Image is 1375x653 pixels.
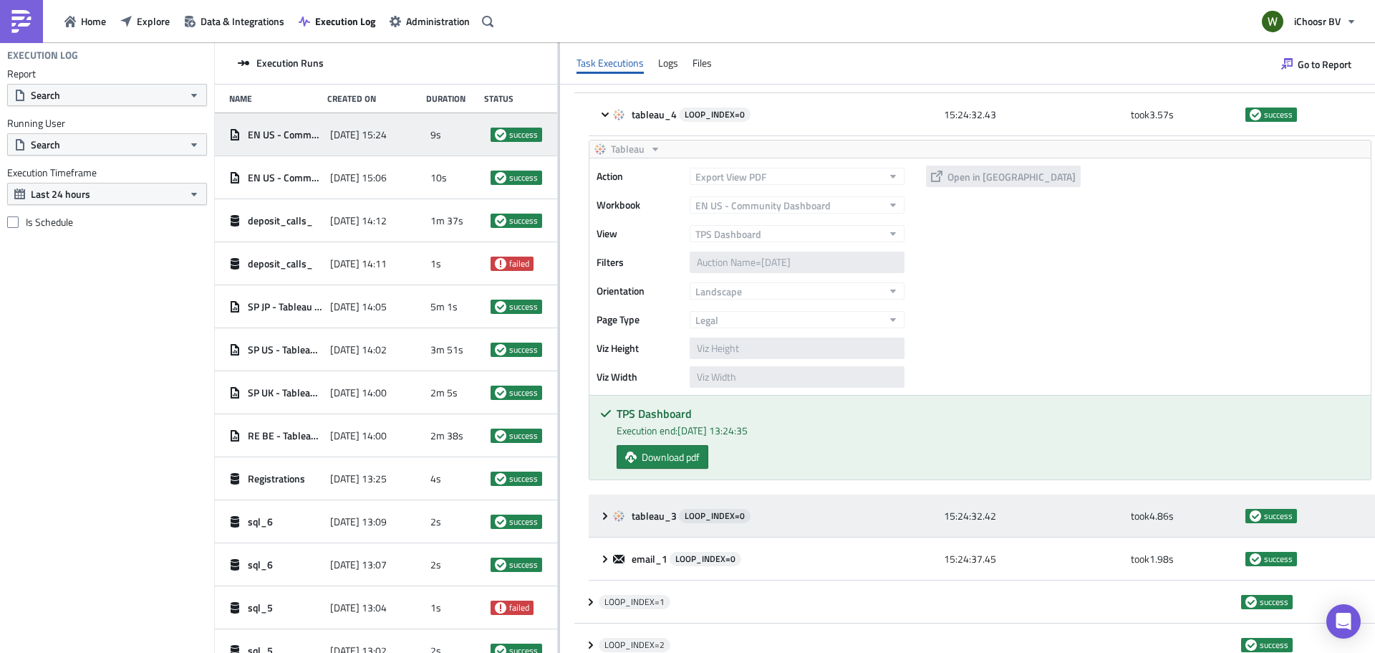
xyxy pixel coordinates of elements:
span: success [1260,596,1288,608]
button: Explore [113,10,177,32]
div: Execution end: [DATE] 13:24:35 [617,423,1360,438]
div: Duration [426,93,478,104]
button: Last 24 hours [7,183,207,205]
img: Avatar [1260,9,1285,34]
span: success [509,344,538,356]
span: 2m 5s [430,386,458,399]
label: Execution Timeframe [7,166,207,179]
div: Logs [658,52,678,74]
div: took 3.57 s [1131,102,1239,128]
span: SP JP - Tableau Data Google Sheet Export [248,300,323,313]
span: Home [81,14,106,29]
span: 2s [430,515,441,528]
div: 15:24:32.42 [944,503,1124,529]
span: success [509,172,538,183]
span: success [509,129,538,140]
button: Export View PDF [690,168,904,185]
span: Data & Integrations [201,14,284,29]
div: Name [229,93,320,104]
span: [DATE] 15:06 [330,171,387,184]
span: 1m 37s [430,214,463,227]
button: Search [7,84,207,106]
div: Created On [327,93,418,104]
span: 1s [430,257,441,270]
div: took 1.98 s [1131,546,1239,572]
span: success [1264,109,1293,120]
button: Home [57,10,113,32]
span: success [495,559,506,571]
span: success [495,301,506,313]
h4: Execution Log [7,49,78,62]
span: failed [509,258,529,270]
span: success [495,516,506,528]
span: Explore [137,14,170,29]
span: 1s [430,601,441,614]
button: Go to Report [1274,52,1359,75]
a: Download pdf [617,445,708,469]
button: Legal [690,311,904,328]
span: success [1264,510,1293,522]
span: success [495,129,506,140]
label: Viz Width [597,366,682,388]
span: [DATE] 13:04 [330,601,387,614]
span: success [1245,639,1257,651]
span: [DATE] 13:25 [330,472,387,485]
span: [DATE] 13:09 [330,515,387,528]
button: TPS Dashboard [690,225,904,242]
span: success [495,430,506,442]
span: tableau_4 [632,108,679,121]
span: LOOP_INDEX= 0 [685,510,745,522]
button: Landscape [690,282,904,300]
span: success [495,172,506,183]
label: Report [7,67,207,80]
span: failed [495,602,506,614]
span: success [509,301,538,313]
span: deposit_calls_ [248,214,313,227]
span: EN US - Community Dashboard [695,198,831,213]
img: PushMetrics [10,10,33,33]
span: 5m 1s [430,300,458,313]
span: success [1264,553,1293,565]
span: [DATE] 14:02 [330,343,387,356]
span: success [495,387,506,399]
span: [DATE] 14:05 [330,300,387,313]
span: success [1260,639,1288,651]
span: success [509,473,538,485]
span: LOOP_INDEX= 0 [685,109,745,120]
div: Task Executions [576,52,644,74]
span: LOOP_INDEX= 1 [604,596,665,608]
span: success [495,215,506,227]
button: Administration [382,10,477,32]
input: Viz Width [690,366,904,388]
span: Execution Runs [256,57,324,70]
span: 9s [430,128,441,141]
span: Open in [GEOGRAPHIC_DATA] [947,169,1076,184]
span: Registrations [248,472,305,485]
span: tableau_3 [632,510,679,523]
span: [DATE] 14:11 [330,257,387,270]
span: 2s [430,558,441,571]
span: [DATE] 14:12 [330,214,387,227]
label: Viz Height [597,338,682,359]
span: [DATE] 14:00 [330,386,387,399]
span: sql_6 [248,558,273,571]
label: View [597,223,682,244]
span: RE BE - Tableau Data Google Sheet Export [248,429,323,442]
span: failed [509,602,529,614]
div: 15:24:32.43 [944,102,1124,128]
span: success [495,473,506,485]
div: 15:24:37.45 [944,546,1124,572]
span: Administration [406,14,470,29]
h5: TPS Dashboard [617,408,1360,419]
span: Go to Report [1298,57,1351,72]
span: sql_5 [248,601,273,614]
label: Filters [597,252,682,273]
span: Search [31,87,60,103]
span: success [495,344,506,356]
button: Open in [GEOGRAPHIC_DATA] [926,166,1081,187]
span: success [509,387,538,399]
span: email_1 [632,553,670,566]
